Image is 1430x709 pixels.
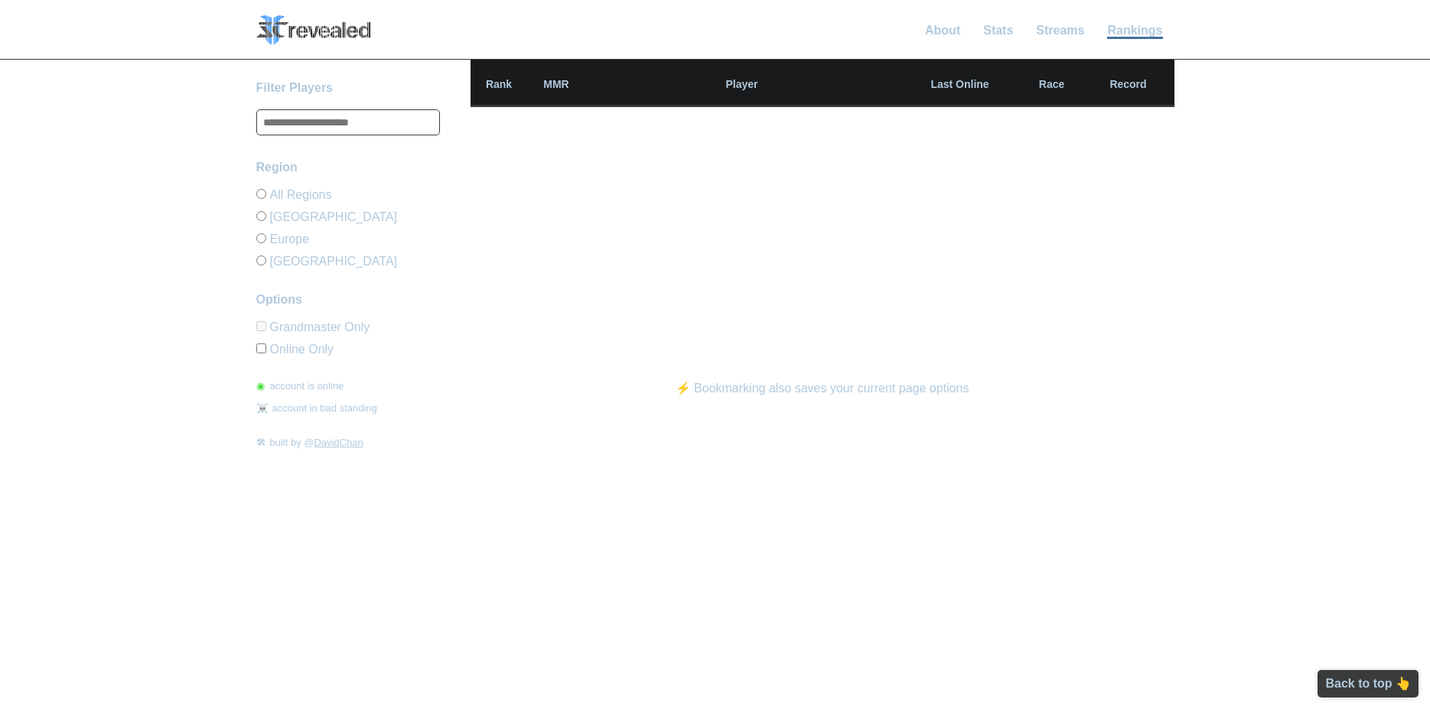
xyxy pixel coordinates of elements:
p: ⚡️ Bookmarking also saves your current page options [645,379,1000,398]
input: [GEOGRAPHIC_DATA] [256,211,266,221]
input: Grandmaster Only [256,321,266,331]
a: About [925,24,960,37]
h3: Region [256,158,440,177]
span: ☠️ [256,402,269,414]
h6: Record [1083,79,1174,89]
p: account in bad standing [256,401,377,416]
h6: Player [585,79,899,89]
input: Online Only [256,343,266,353]
h3: Filter Players [256,79,440,97]
label: Only show accounts currently laddering [256,337,440,356]
label: Only Show accounts currently in Grandmaster [256,321,440,337]
label: Europe [256,227,440,249]
a: Stats [983,24,1013,37]
input: All Regions [256,189,266,199]
a: Rankings [1107,24,1162,39]
input: [GEOGRAPHIC_DATA] [256,255,266,265]
h6: Rank [471,79,528,89]
h6: Race [1021,79,1083,89]
h6: MMR [528,79,585,89]
img: SC2 Revealed [256,15,371,45]
h3: Options [256,291,440,309]
span: 🛠 [256,437,266,448]
label: [GEOGRAPHIC_DATA] [256,205,440,227]
span: ◉ [256,380,265,392]
p: built by @ [256,435,440,450]
h6: Last Online [899,79,1021,89]
label: [GEOGRAPHIC_DATA] [256,249,440,268]
p: Back to top 👆 [1325,678,1411,690]
p: account is online [256,379,344,394]
a: DavidChan [314,437,363,448]
a: Streams [1036,24,1084,37]
input: Europe [256,233,266,243]
label: All Regions [256,189,440,205]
